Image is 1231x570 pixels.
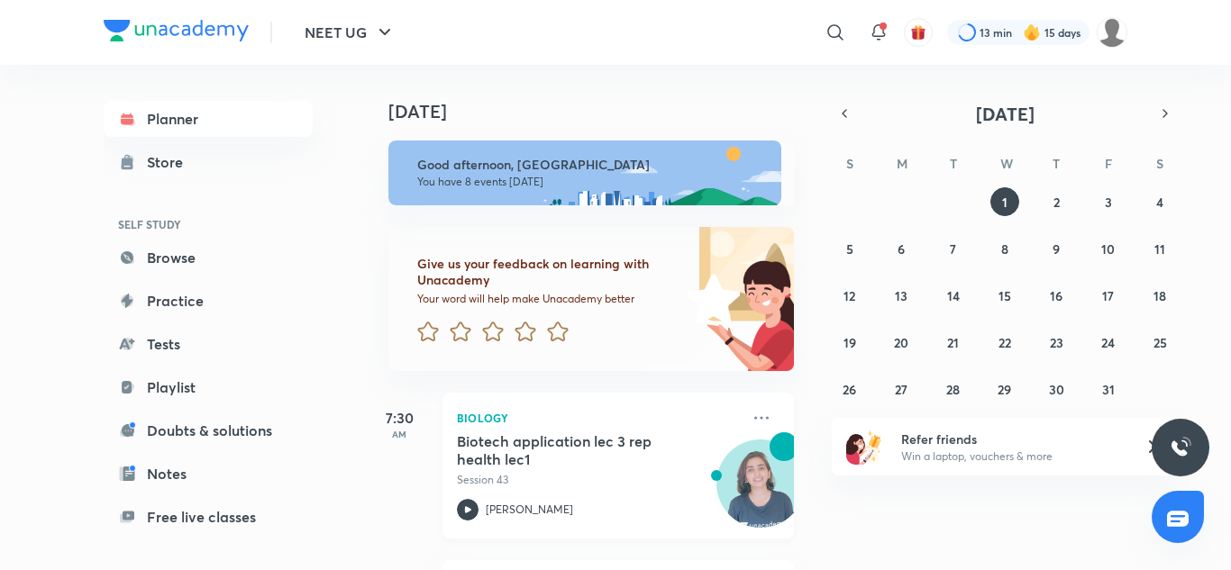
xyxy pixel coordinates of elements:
[1101,240,1115,258] abbr: October 10, 2025
[417,157,765,173] h6: Good afternoon, [GEOGRAPHIC_DATA]
[843,287,855,304] abbr: October 12, 2025
[895,381,907,398] abbr: October 27, 2025
[1102,287,1114,304] abbr: October 17, 2025
[1094,328,1123,357] button: October 24, 2025
[947,287,960,304] abbr: October 14, 2025
[1156,194,1163,211] abbr: October 4, 2025
[990,281,1019,310] button: October 15, 2025
[457,407,740,429] p: Biology
[857,101,1153,126] button: [DATE]
[846,240,853,258] abbr: October 5, 2025
[1153,287,1166,304] abbr: October 18, 2025
[486,502,573,518] p: [PERSON_NAME]
[457,472,740,488] p: Session 43
[1000,155,1013,172] abbr: Wednesday
[1053,155,1060,172] abbr: Thursday
[104,283,313,319] a: Practice
[1105,194,1112,211] abbr: October 3, 2025
[1001,240,1008,258] abbr: October 8, 2025
[939,328,968,357] button: October 21, 2025
[939,375,968,403] button: October 28, 2025
[1094,375,1123,403] button: October 31, 2025
[294,14,406,50] button: NEET UG
[887,328,916,357] button: October 20, 2025
[1042,187,1071,216] button: October 2, 2025
[946,381,960,398] abbr: October 28, 2025
[901,430,1123,448] h6: Refer friends
[1145,234,1174,263] button: October 11, 2025
[1053,240,1060,258] abbr: October 9, 2025
[1102,381,1115,398] abbr: October 31, 2025
[417,292,680,306] p: Your word will help make Unacademy better
[104,20,249,46] a: Company Logo
[1042,328,1071,357] button: October 23, 2025
[104,20,249,41] img: Company Logo
[998,334,1011,351] abbr: October 22, 2025
[904,18,933,47] button: avatar
[1002,194,1008,211] abbr: October 1, 2025
[1145,328,1174,357] button: October 25, 2025
[1145,281,1174,310] button: October 18, 2025
[1154,240,1165,258] abbr: October 11, 2025
[898,240,905,258] abbr: October 6, 2025
[388,140,781,205] img: afternoon
[625,227,794,371] img: feedback_image
[835,375,864,403] button: October 26, 2025
[897,155,907,172] abbr: Monday
[835,234,864,263] button: October 5, 2025
[887,281,916,310] button: October 13, 2025
[895,287,907,304] abbr: October 13, 2025
[717,449,804,536] img: Avatar
[1050,334,1063,351] abbr: October 23, 2025
[901,448,1123,465] p: Win a laptop, vouchers & more
[363,407,435,429] h5: 7:30
[887,234,916,263] button: October 6, 2025
[1053,194,1060,211] abbr: October 2, 2025
[104,326,313,362] a: Tests
[894,334,908,351] abbr: October 20, 2025
[1156,155,1163,172] abbr: Saturday
[1153,334,1167,351] abbr: October 25, 2025
[1042,234,1071,263] button: October 9, 2025
[104,369,313,405] a: Playlist
[1023,23,1041,41] img: streak
[939,234,968,263] button: October 7, 2025
[104,240,313,276] a: Browse
[1042,375,1071,403] button: October 30, 2025
[835,281,864,310] button: October 12, 2025
[998,287,1011,304] abbr: October 15, 2025
[457,432,681,468] h5: Biotech application lec 3 rep health lec1
[846,429,882,465] img: referral
[1094,187,1123,216] button: October 3, 2025
[990,328,1019,357] button: October 22, 2025
[843,381,856,398] abbr: October 26, 2025
[887,375,916,403] button: October 27, 2025
[846,155,853,172] abbr: Sunday
[1094,281,1123,310] button: October 17, 2025
[104,101,313,137] a: Planner
[1101,334,1115,351] abbr: October 24, 2025
[939,281,968,310] button: October 14, 2025
[1105,155,1112,172] abbr: Friday
[990,234,1019,263] button: October 8, 2025
[990,187,1019,216] button: October 1, 2025
[1050,287,1062,304] abbr: October 16, 2025
[1049,381,1064,398] abbr: October 30, 2025
[843,334,856,351] abbr: October 19, 2025
[388,101,812,122] h4: [DATE]
[1097,17,1127,48] img: Saniya Mustafa
[104,499,313,535] a: Free live classes
[947,334,959,351] abbr: October 21, 2025
[950,155,957,172] abbr: Tuesday
[910,24,926,41] img: avatar
[104,456,313,492] a: Notes
[147,151,194,173] div: Store
[417,256,680,288] h6: Give us your feedback on learning with Unacademy
[104,144,313,180] a: Store
[950,240,956,258] abbr: October 7, 2025
[104,412,313,448] a: Doubts & solutions
[104,209,313,240] h6: SELF STUDY
[363,429,435,439] p: AM
[976,102,1035,126] span: [DATE]
[1145,187,1174,216] button: October 4, 2025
